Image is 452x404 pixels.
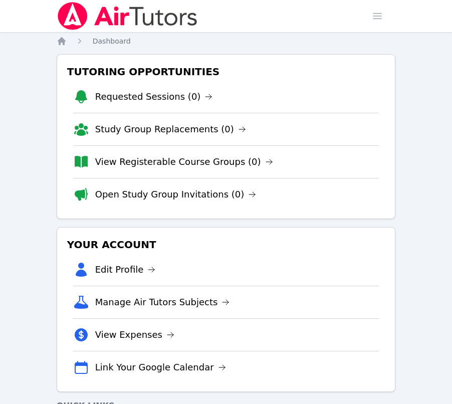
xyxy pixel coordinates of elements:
[65,236,387,254] h3: Your Account
[95,328,174,342] a: View Expenses
[95,360,226,374] a: Link Your Google Calendar
[95,263,156,277] a: Edit Profile
[95,155,273,169] a: View Registerable Course Groups (0)
[95,90,213,104] a: Requested Sessions (0)
[57,2,198,30] img: Air Tutors
[95,295,230,309] a: Manage Air Tutors Subjects
[95,122,246,136] a: Study Group Replacements (0)
[95,187,257,201] a: Open Study Group Invitations (0)
[57,36,396,46] nav: Breadcrumb
[93,36,131,46] a: Dashboard
[65,63,387,81] h3: Tutoring Opportunities
[93,37,131,45] span: Dashboard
